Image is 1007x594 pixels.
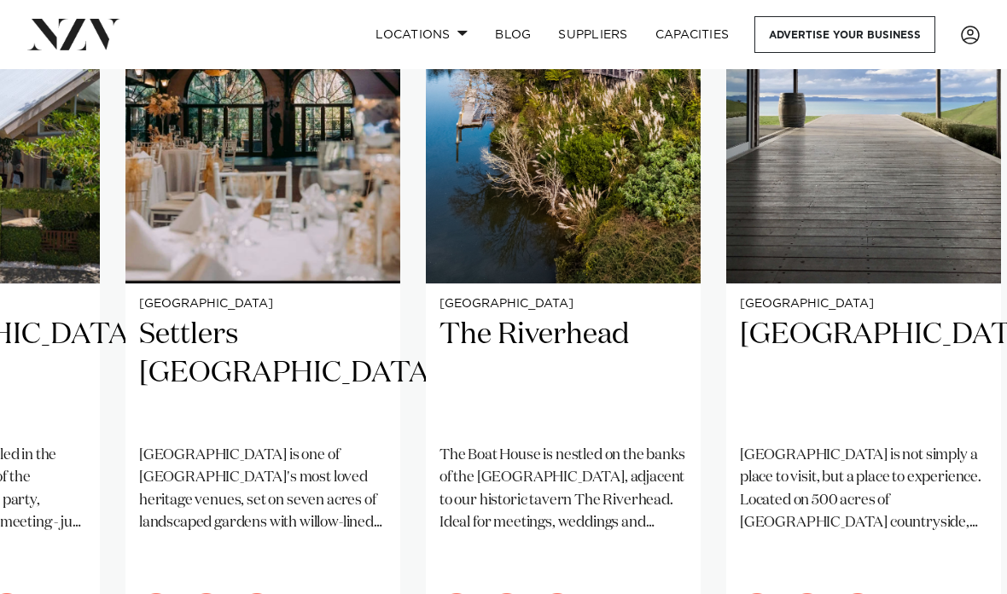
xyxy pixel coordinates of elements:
[439,445,687,534] p: The Boat House is nestled on the banks of the [GEOGRAPHIC_DATA], adjacent to our historic tavern ...
[362,16,481,53] a: Locations
[27,19,120,49] img: nzv-logo.png
[139,298,387,311] small: [GEOGRAPHIC_DATA]
[544,16,641,53] a: SUPPLIERS
[439,298,687,311] small: [GEOGRAPHIC_DATA]
[481,16,544,53] a: BLOG
[139,445,387,534] p: [GEOGRAPHIC_DATA] is one of [GEOGRAPHIC_DATA]'s most loved heritage venues, set on seven acres of...
[740,298,987,311] small: [GEOGRAPHIC_DATA]
[439,317,687,431] h2: The Riverhead
[740,317,987,431] h2: [GEOGRAPHIC_DATA]
[642,16,743,53] a: Capacities
[740,445,987,534] p: [GEOGRAPHIC_DATA] is not simply a place to visit, but a place to experience. Located on 500 acres...
[139,317,387,431] h2: Settlers [GEOGRAPHIC_DATA]
[754,16,935,53] a: Advertise your business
